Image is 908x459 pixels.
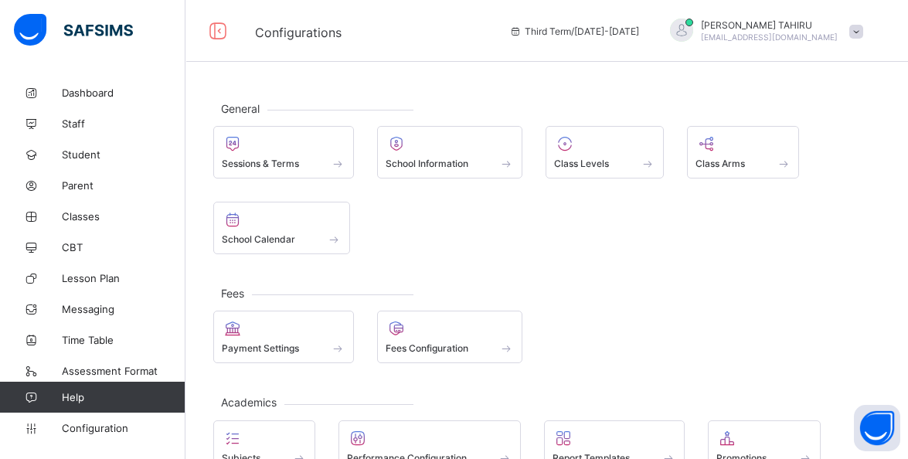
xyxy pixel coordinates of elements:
span: School Calendar [222,233,295,245]
span: Parent [62,179,185,192]
img: safsims [14,14,133,46]
span: session/term information [509,25,639,37]
span: Help [62,391,185,403]
span: Sessions & Terms [222,158,299,169]
span: Student [62,148,185,161]
span: Configurations [255,25,342,40]
span: Configuration [62,422,185,434]
div: School Information [377,126,523,178]
span: Class Levels [554,158,609,169]
span: [PERSON_NAME] TAHIRU [701,19,838,31]
span: Time Table [62,334,185,346]
div: Sessions & Terms [213,126,354,178]
span: Lesson Plan [62,272,185,284]
span: Academics [213,396,284,409]
div: Class Levels [546,126,664,178]
span: CBT [62,241,185,253]
span: Dashboard [62,87,185,99]
span: Classes [62,210,185,223]
span: Payment Settings [222,342,299,354]
span: Assessment Format [62,365,185,377]
span: Fees Configuration [386,342,468,354]
div: Class Arms [687,126,800,178]
div: School Calendar [213,202,350,254]
span: Fees [213,287,252,300]
span: Messaging [62,303,185,315]
span: Staff [62,117,185,130]
span: School Information [386,158,468,169]
div: RAMATUTAHIRU [655,19,871,44]
div: Payment Settings [213,311,354,363]
span: [EMAIL_ADDRESS][DOMAIN_NAME] [701,32,838,42]
span: General [213,102,267,115]
div: Fees Configuration [377,311,523,363]
button: Open asap [854,405,900,451]
span: Class Arms [695,158,745,169]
